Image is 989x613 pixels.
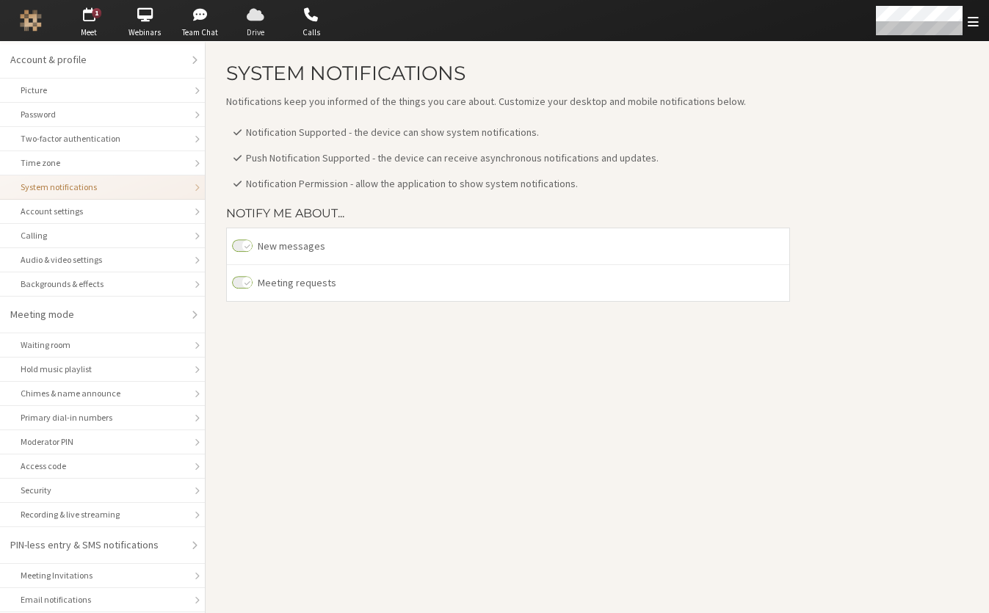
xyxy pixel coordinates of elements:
[952,575,978,603] iframe: Chat
[21,484,184,497] div: Security
[10,537,184,553] div: PIN-less entry & SMS notifications
[21,108,184,121] div: Password
[21,132,184,145] div: Two-factor authentication
[21,435,184,449] div: Moderator PIN
[119,26,170,39] span: Webinars
[21,229,184,242] div: Calling
[258,239,325,253] span: New messages
[246,151,659,164] span: Push Notification Supported - the device can receive asynchronous notifications and updates.
[246,126,539,139] span: Notification Supported - the device can show system notifications.
[286,26,337,39] span: Calls
[21,508,184,521] div: Recording & live streaming
[21,156,184,170] div: Time zone
[175,26,226,39] span: Team Chat
[93,8,102,18] div: 1
[20,10,42,32] img: Iotum
[21,411,184,424] div: Primary dial-in numbers
[21,338,184,352] div: Waiting room
[21,569,184,582] div: Meeting Invitations
[21,593,184,606] div: Email notifications
[10,307,184,322] div: Meeting mode
[21,181,184,194] div: System notifications
[21,460,184,473] div: Access code
[226,207,790,220] h4: Notify me about...
[258,276,336,289] span: Meeting requests
[63,26,115,39] span: Meet
[21,278,184,291] div: Backgrounds & effects
[226,62,790,84] h2: System notifications
[21,253,184,266] div: Audio & video settings
[21,84,184,97] div: Picture
[10,52,184,68] div: Account & profile
[226,94,790,109] p: Notifications keep you informed of the things you care about. Customize your desktop and mobile n...
[21,363,184,376] div: Hold music playlist
[246,177,578,190] span: Notification Permission - allow the application to show system notifications.
[21,205,184,218] div: Account settings
[230,26,281,39] span: Drive
[21,387,184,400] div: Chimes & name announce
